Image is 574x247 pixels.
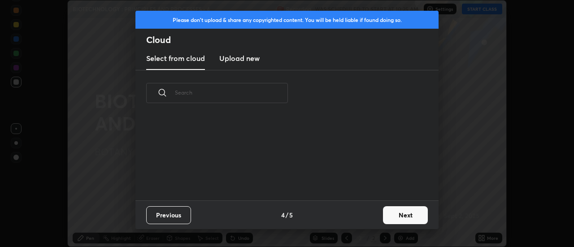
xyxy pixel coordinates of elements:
h3: Select from cloud [146,53,205,64]
input: Search [175,74,288,112]
div: Please don't upload & share any copyrighted content. You will be held liable if found doing so. [135,11,439,29]
button: Next [383,206,428,224]
h3: Upload new [219,53,260,64]
h4: / [286,210,288,220]
button: Previous [146,206,191,224]
h4: 5 [289,210,293,220]
h2: Cloud [146,34,439,46]
h4: 4 [281,210,285,220]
